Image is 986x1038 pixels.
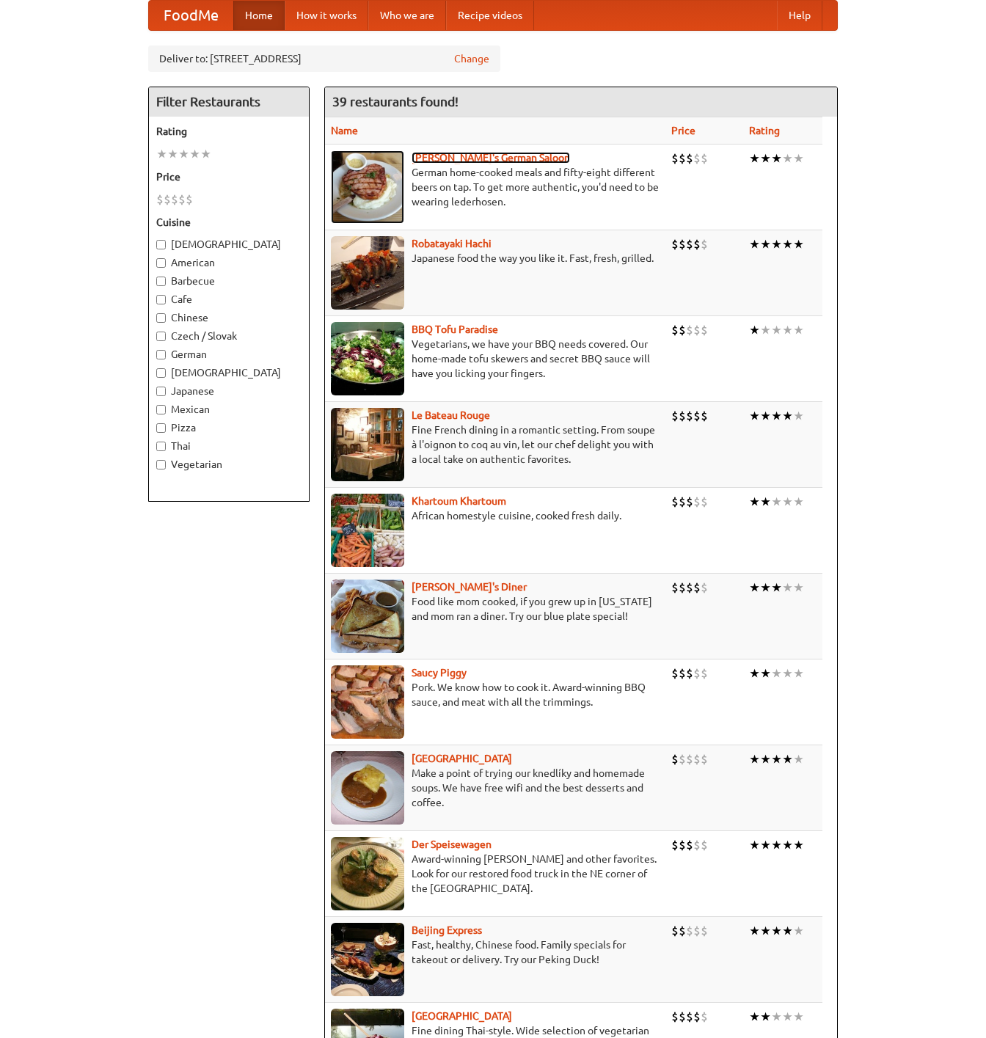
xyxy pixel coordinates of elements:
img: czechpoint.jpg [331,751,404,825]
li: $ [693,580,701,596]
img: speisewagen.jpg [331,837,404,910]
li: $ [686,236,693,252]
li: $ [701,236,708,252]
h4: Filter Restaurants [149,87,309,117]
li: $ [686,580,693,596]
li: $ [693,322,701,338]
a: Khartoum Khartoum [412,495,506,507]
li: ★ [793,494,804,510]
li: ★ [749,751,760,767]
a: Le Bateau Rouge [412,409,490,421]
p: African homestyle cuisine, cooked fresh daily. [331,508,660,523]
input: Thai [156,442,166,451]
input: German [156,350,166,359]
li: ★ [771,408,782,424]
a: [PERSON_NAME]'s German Saloon [412,152,570,164]
li: ★ [760,236,771,252]
li: ★ [793,408,804,424]
a: [GEOGRAPHIC_DATA] [412,753,512,764]
input: Vegetarian [156,460,166,469]
img: sallys.jpg [331,580,404,653]
a: Price [671,125,695,136]
li: $ [671,923,679,939]
li: ★ [749,408,760,424]
a: Recipe videos [446,1,534,30]
li: ★ [782,1009,793,1025]
img: esthers.jpg [331,150,404,224]
input: [DEMOGRAPHIC_DATA] [156,240,166,249]
label: Mexican [156,402,302,417]
li: $ [679,837,686,853]
li: $ [671,494,679,510]
li: $ [156,191,164,208]
label: Vegetarian [156,457,302,472]
a: Beijing Express [412,924,482,936]
li: $ [679,322,686,338]
li: $ [679,923,686,939]
p: Vegetarians, we have your BBQ needs covered. Our home-made tofu skewers and secret BBQ sauce will... [331,337,660,381]
li: $ [693,923,701,939]
label: Chinese [156,310,302,325]
li: $ [693,751,701,767]
input: Cafe [156,295,166,304]
li: ★ [782,751,793,767]
li: $ [701,150,708,167]
li: ★ [771,580,782,596]
input: Pizza [156,423,166,433]
li: ★ [793,751,804,767]
li: $ [693,408,701,424]
a: Home [233,1,285,30]
label: Cafe [156,292,302,307]
li: $ [671,665,679,681]
b: [GEOGRAPHIC_DATA] [412,1010,512,1022]
li: ★ [760,665,771,681]
li: ★ [793,150,804,167]
li: ★ [749,1009,760,1025]
li: ★ [771,150,782,167]
li: $ [679,580,686,596]
li: ★ [793,665,804,681]
img: robatayaki.jpg [331,236,404,310]
li: $ [701,1009,708,1025]
li: $ [701,751,708,767]
a: Der Speisewagen [412,838,492,850]
li: $ [671,150,679,167]
img: beijing.jpg [331,923,404,996]
h5: Price [156,169,302,184]
li: ★ [793,923,804,939]
li: $ [686,408,693,424]
li: ★ [749,322,760,338]
li: ★ [760,408,771,424]
li: ★ [793,580,804,596]
li: ★ [189,146,200,162]
a: Help [777,1,822,30]
li: ★ [771,751,782,767]
li: $ [686,751,693,767]
li: ★ [760,923,771,939]
li: ★ [793,236,804,252]
img: tofuparadise.jpg [331,322,404,395]
a: FoodMe [149,1,233,30]
label: Japanese [156,384,302,398]
a: Saucy Piggy [412,667,467,679]
p: Award-winning [PERSON_NAME] and other favorites. Look for our restored food truck in the NE corne... [331,852,660,896]
li: ★ [771,322,782,338]
li: $ [178,191,186,208]
li: $ [693,665,701,681]
a: Robatayaki Hachi [412,238,492,249]
li: ★ [760,837,771,853]
img: bateaurouge.jpg [331,408,404,481]
li: ★ [771,1009,782,1025]
li: $ [701,408,708,424]
input: Mexican [156,405,166,414]
li: ★ [167,146,178,162]
li: $ [679,150,686,167]
li: ★ [760,150,771,167]
li: $ [671,751,679,767]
